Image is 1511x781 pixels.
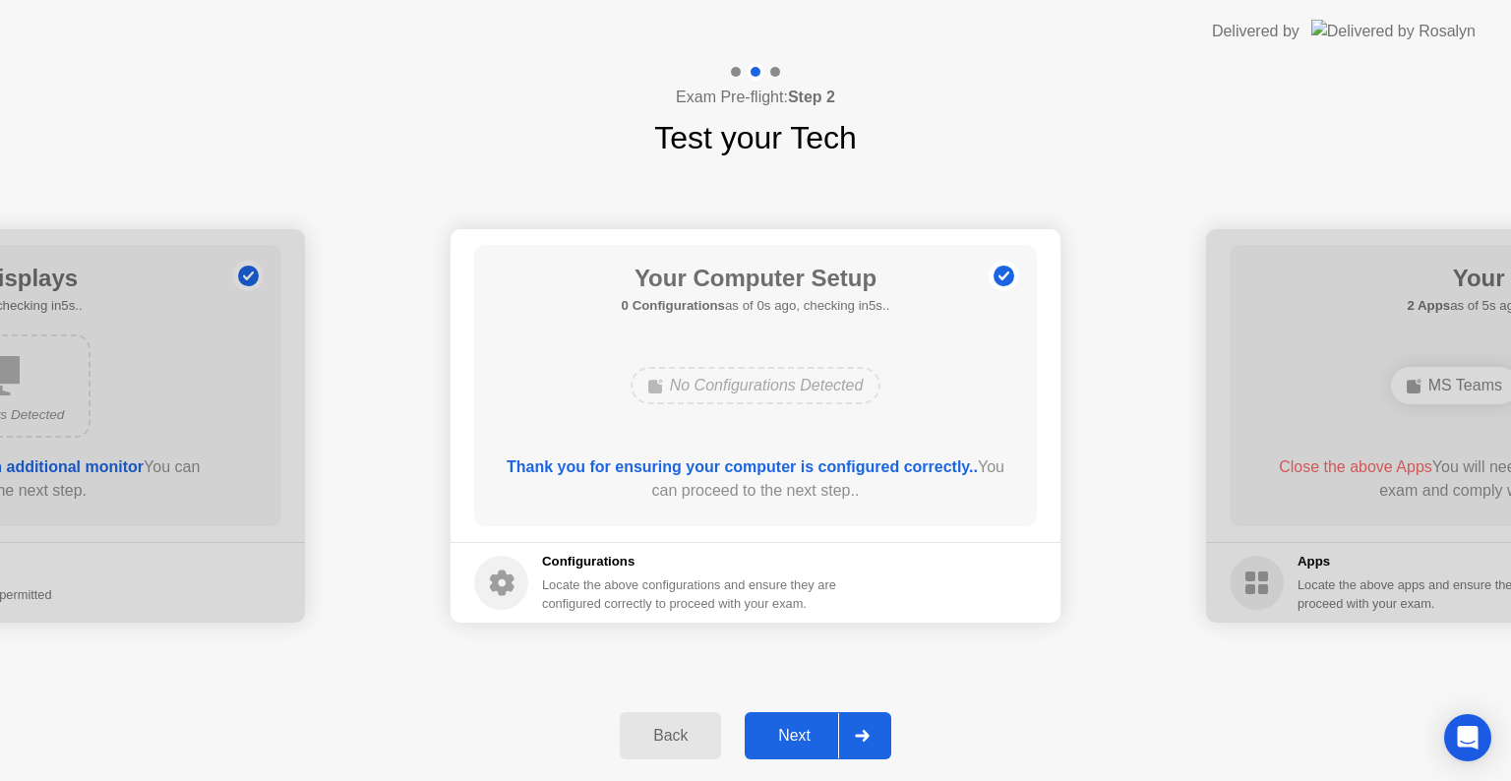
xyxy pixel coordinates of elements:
h5: as of 0s ago, checking in5s.. [622,296,890,316]
b: Thank you for ensuring your computer is configured correctly.. [507,458,978,475]
button: Next [745,712,891,759]
div: Open Intercom Messenger [1444,714,1491,761]
div: You can proceed to the next step.. [503,455,1009,503]
h4: Exam Pre-flight: [676,86,835,109]
b: Step 2 [788,89,835,105]
img: Delivered by Rosalyn [1311,20,1476,42]
h1: Your Computer Setup [622,261,890,296]
div: Delivered by [1212,20,1299,43]
button: Back [620,712,721,759]
b: 0 Configurations [622,298,725,313]
h5: Configurations [542,552,840,571]
div: Back [626,727,715,745]
h1: Test your Tech [654,114,857,161]
div: Next [751,727,838,745]
div: Locate the above configurations and ensure they are configured correctly to proceed with your exam. [542,575,840,613]
div: No Configurations Detected [631,367,881,404]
